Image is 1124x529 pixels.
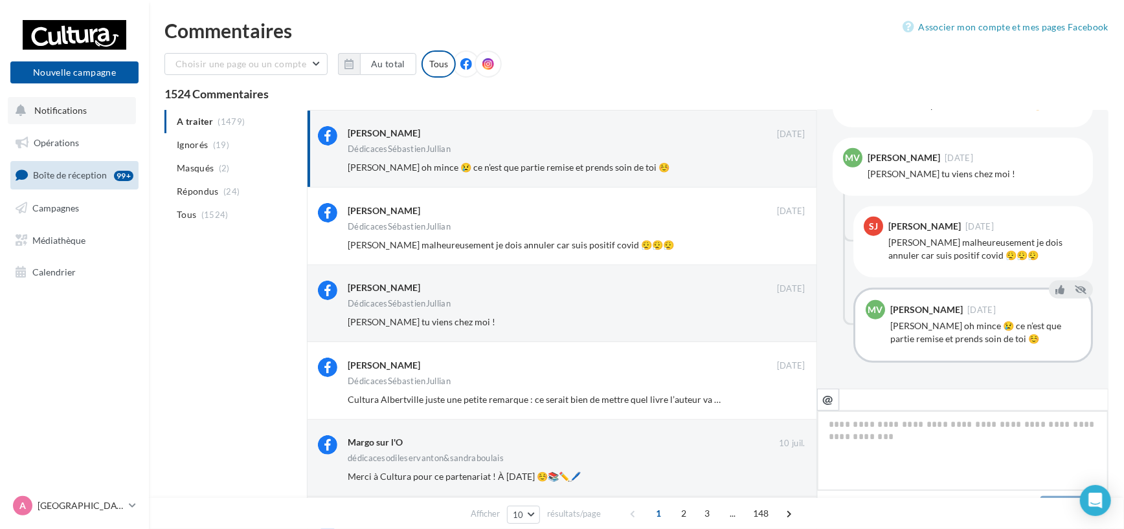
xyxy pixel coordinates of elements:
span: 10 juil. [779,438,805,449]
div: 99+ [114,171,133,181]
div: [PERSON_NAME] oh mince 😢 ce n’est que partie remise et prends soin de toi ☺️ [890,319,1081,345]
span: [DATE] [777,129,805,140]
i: @ [823,393,834,405]
div: 1524 Commentaires [164,88,1108,100]
span: [PERSON_NAME] oh mince 😢 ce n’est que partie remise et prends soin de toi ☺️ [348,162,669,173]
span: (2) [219,163,230,173]
button: Au total [338,53,416,75]
div: [PERSON_NAME] [348,359,420,372]
span: Merci à Cultura pour ce partenariat ! À [DATE] ☺️📚✏️🖊️ [348,471,581,482]
span: Opérations [34,137,79,148]
div: [PERSON_NAME] [888,222,961,231]
span: [PERSON_NAME] malheureusement je dois annuler car suis positif covid 😮‍💨😮‍💨😮‍💨 [348,239,674,250]
span: MV [846,151,860,164]
span: Campagnes [32,202,79,213]
div: DédicacesSébastienJullian [348,222,451,231]
a: Calendrier [8,259,141,286]
button: Au total [360,53,416,75]
span: Afficher [471,508,500,520]
div: Tous [421,50,456,78]
button: @ [817,389,839,411]
button: 10 [507,506,540,524]
span: Tous [177,208,196,221]
span: 1 [649,503,669,524]
span: [DATE] [777,283,805,295]
span: Calendrier [32,266,76,277]
div: DédicacesSébastienJullian [348,299,451,308]
span: Choisir une page ou un compte [175,58,306,69]
div: [PERSON_NAME] [348,281,420,294]
span: [PERSON_NAME] tu viens chez moi ! [348,316,495,327]
span: [DATE] [967,306,996,314]
span: [DATE] [777,360,805,372]
div: [PERSON_NAME] tu viens chez moi ! [868,167,1083,180]
span: résultats/page [547,508,601,520]
span: A [19,499,26,512]
span: Médiathèque [32,234,85,245]
span: Boîte de réception [33,169,107,180]
a: Médiathèque [8,227,141,254]
span: [DATE] [777,206,805,217]
div: dédicacesodileservanton&sandraboulais [348,454,504,462]
div: DédicacesSébastienJullian [348,145,451,153]
span: (24) [223,186,240,197]
div: [PERSON_NAME] [890,305,963,314]
div: Open Intercom Messenger [1080,485,1111,516]
button: Choisir une page ou un compte [164,53,328,75]
span: [DATE] [965,222,994,231]
span: (19) [213,140,229,150]
a: Boîte de réception99+ [8,161,141,189]
div: Margo sur l'O [348,436,403,449]
div: [PERSON_NAME] [868,153,940,162]
span: Notifications [34,105,87,116]
div: Commentaires [164,21,1108,40]
button: Répondre [1040,496,1103,518]
a: Opérations [8,129,141,157]
a: Associer mon compte et mes pages Facebook [903,19,1108,35]
div: [PERSON_NAME] malheureusement je dois annuler car suis positif covid 😮‍💨😮‍💨😮‍💨 [888,236,1083,262]
span: MV [868,303,883,316]
button: Nouvelle campagne [10,61,139,83]
span: Répondus [177,185,219,198]
div: [PERSON_NAME] [348,127,420,140]
span: 10 [513,510,524,520]
a: A [GEOGRAPHIC_DATA] [10,493,139,518]
span: (1524) [201,210,229,220]
span: SJ [869,220,878,233]
span: 2 [674,503,695,524]
span: Cultura Albertville juste une petite remarque : ce serait bien de mettre quel livre l’auteur va s... [348,394,1124,405]
span: ... [723,503,743,524]
button: Notifications [8,97,136,124]
div: DédicacesSébastienJullian [348,377,451,385]
span: Ignorés [177,138,208,151]
div: [PERSON_NAME] [348,204,420,217]
span: 3 [697,503,718,524]
span: [DATE] [945,154,973,162]
span: Masqués [177,162,214,175]
span: 148 [748,503,774,524]
a: Campagnes [8,195,141,222]
p: [GEOGRAPHIC_DATA] [38,499,124,512]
